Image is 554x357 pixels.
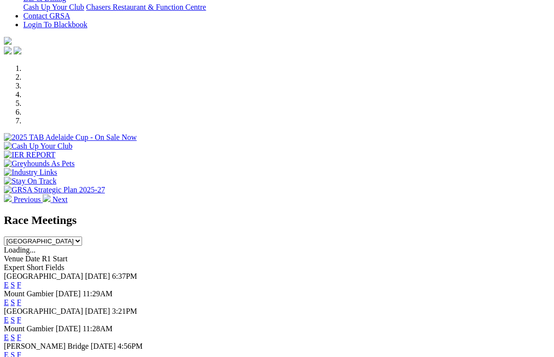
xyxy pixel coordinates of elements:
[4,133,137,142] img: 2025 TAB Adelaide Cup - On Sale Now
[4,195,43,204] a: Previous
[86,3,206,11] a: Chasers Restaurant & Function Centre
[23,3,84,11] a: Cash Up Your Club
[4,159,75,168] img: Greyhounds As Pets
[4,333,9,341] a: E
[17,333,21,341] a: F
[4,37,12,45] img: logo-grsa-white.png
[4,263,25,272] span: Expert
[85,272,110,280] span: [DATE]
[11,333,15,341] a: S
[14,47,21,54] img: twitter.svg
[23,3,550,12] div: Bar & Dining
[85,307,110,315] span: [DATE]
[4,151,55,159] img: IER REPORT
[56,324,81,333] span: [DATE]
[4,177,56,186] img: Stay On Track
[11,281,15,289] a: S
[11,298,15,306] a: S
[4,281,9,289] a: E
[4,316,9,324] a: E
[4,272,83,280] span: [GEOGRAPHIC_DATA]
[4,186,105,194] img: GRSA Strategic Plan 2025-27
[4,298,9,306] a: E
[4,47,12,54] img: facebook.svg
[4,324,54,333] span: Mount Gambier
[45,263,64,272] span: Fields
[4,168,57,177] img: Industry Links
[4,142,72,151] img: Cash Up Your Club
[17,281,21,289] a: F
[23,20,87,29] a: Login To Blackbook
[112,272,137,280] span: 6:37PM
[43,195,67,204] a: Next
[25,255,40,263] span: Date
[4,255,23,263] span: Venue
[11,316,15,324] a: S
[17,298,21,306] a: F
[4,307,83,315] span: [GEOGRAPHIC_DATA]
[27,263,44,272] span: Short
[42,255,67,263] span: R1 Start
[91,342,116,350] span: [DATE]
[4,214,550,227] h2: Race Meetings
[4,194,12,202] img: chevron-left-pager-white.svg
[17,316,21,324] a: F
[4,342,89,350] span: [PERSON_NAME] Bridge
[23,12,70,20] a: Contact GRSA
[83,324,113,333] span: 11:28AM
[83,289,113,298] span: 11:29AM
[118,342,143,350] span: 4:56PM
[112,307,137,315] span: 3:21PM
[4,246,35,254] span: Loading...
[14,195,41,204] span: Previous
[43,194,50,202] img: chevron-right-pager-white.svg
[4,289,54,298] span: Mount Gambier
[52,195,67,204] span: Next
[56,289,81,298] span: [DATE]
